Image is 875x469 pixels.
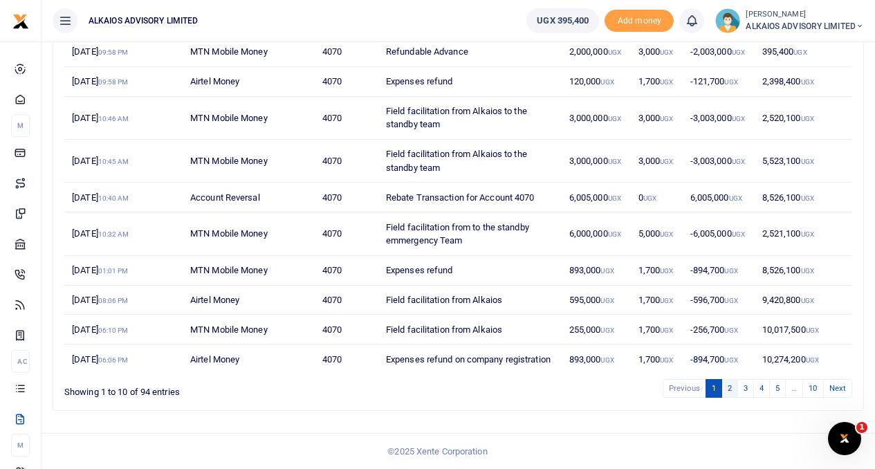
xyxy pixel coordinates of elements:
[11,114,30,137] li: M
[98,297,129,304] small: 08:06 PM
[605,10,674,33] li: Toup your wallet
[64,67,183,97] td: [DATE]
[737,379,754,398] a: 3
[823,379,852,398] a: Next
[562,344,631,374] td: 893,000
[64,378,387,399] div: Showing 1 to 10 of 94 entries
[793,48,807,56] small: UGX
[64,37,183,67] td: [DATE]
[682,37,754,67] td: -2,003,000
[660,48,673,56] small: UGX
[754,256,852,286] td: 8,526,100
[600,356,614,364] small: UGX
[605,15,674,25] a: Add money
[660,327,673,334] small: UGX
[562,67,631,97] td: 120,000
[754,286,852,315] td: 9,420,800
[521,8,605,33] li: Wallet ballance
[732,115,745,122] small: UGX
[562,140,631,183] td: 3,000,000
[600,327,614,334] small: UGX
[600,297,614,304] small: UGX
[183,37,315,67] td: MTN Mobile Money
[608,194,621,202] small: UGX
[754,67,852,97] td: 2,398,400
[769,379,786,398] a: 5
[724,267,737,275] small: UGX
[753,379,770,398] a: 4
[315,67,378,97] td: 4070
[801,115,814,122] small: UGX
[608,230,621,238] small: UGX
[98,115,129,122] small: 10:46 AM
[631,67,683,97] td: 1,700
[315,37,378,67] td: 4070
[754,183,852,212] td: 8,526,100
[682,286,754,315] td: -596,700
[183,140,315,183] td: MTN Mobile Money
[724,78,737,86] small: UGX
[64,183,183,212] td: [DATE]
[631,256,683,286] td: 1,700
[729,194,742,202] small: UGX
[660,297,673,304] small: UGX
[98,230,129,238] small: 10:32 AM
[806,356,819,364] small: UGX
[631,286,683,315] td: 1,700
[715,8,740,33] img: profile-user
[183,183,315,212] td: Account Reversal
[378,344,562,374] td: Expenses refund on company registration
[802,379,823,398] a: 10
[682,256,754,286] td: -894,700
[64,344,183,374] td: [DATE]
[562,286,631,315] td: 595,000
[801,230,814,238] small: UGX
[724,327,737,334] small: UGX
[12,13,29,30] img: logo-small
[801,297,814,304] small: UGX
[806,327,819,334] small: UGX
[315,212,378,255] td: 4070
[64,256,183,286] td: [DATE]
[64,140,183,183] td: [DATE]
[562,37,631,67] td: 2,000,000
[183,67,315,97] td: Airtel Money
[721,379,738,398] a: 2
[183,286,315,315] td: Airtel Money
[631,97,683,140] td: 3,000
[315,286,378,315] td: 4070
[724,356,737,364] small: UGX
[715,8,864,33] a: profile-user [PERSON_NAME] ALKAIOS ADVISORY LIMITED
[660,356,673,364] small: UGX
[378,140,562,183] td: Field facilitation from Alkaios to the standby team
[183,315,315,344] td: MTN Mobile Money
[98,327,129,334] small: 06:10 PM
[378,256,562,286] td: Expenses refund
[608,48,621,56] small: UGX
[64,212,183,255] td: [DATE]
[378,212,562,255] td: Field facilitation from to the standby emmergency Team
[754,212,852,255] td: 2,521,100
[660,78,673,86] small: UGX
[631,140,683,183] td: 3,000
[801,194,814,202] small: UGX
[801,78,814,86] small: UGX
[732,230,745,238] small: UGX
[526,8,599,33] a: UGX 395,400
[98,78,129,86] small: 09:58 PM
[754,344,852,374] td: 10,274,200
[562,315,631,344] td: 255,000
[378,183,562,212] td: Rebate Transaction for Account 4070
[64,286,183,315] td: [DATE]
[660,158,673,165] small: UGX
[631,183,683,212] td: 0
[183,256,315,286] td: MTN Mobile Money
[660,230,673,238] small: UGX
[600,267,614,275] small: UGX
[660,115,673,122] small: UGX
[724,297,737,304] small: UGX
[378,315,562,344] td: Field facilitation from Alkaios
[801,267,814,275] small: UGX
[643,194,656,202] small: UGX
[660,267,673,275] small: UGX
